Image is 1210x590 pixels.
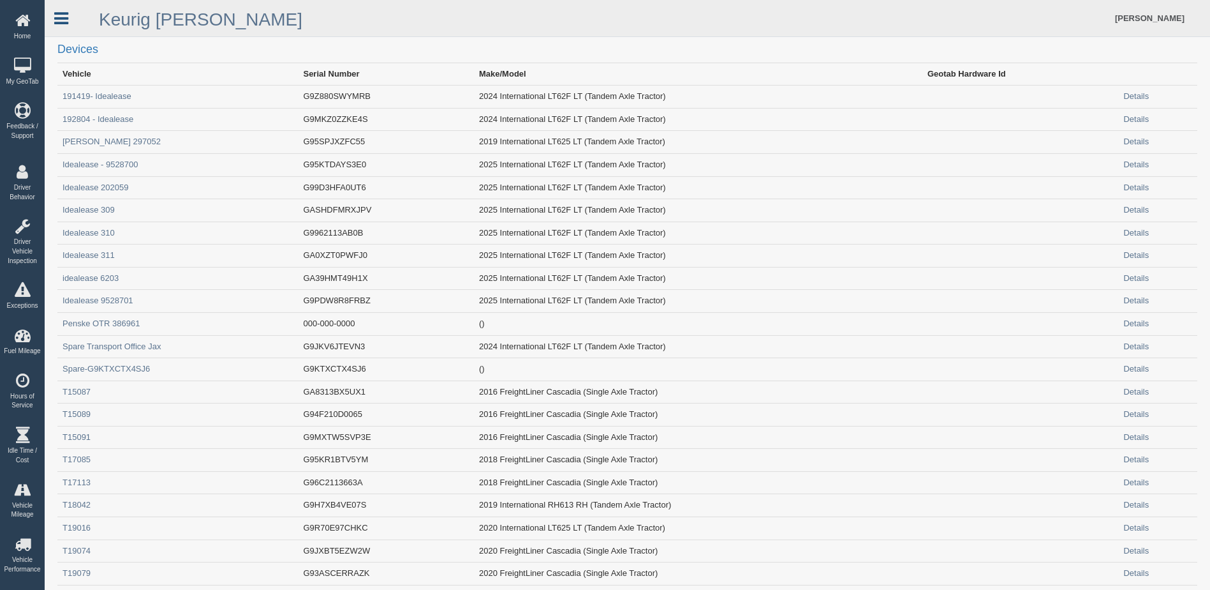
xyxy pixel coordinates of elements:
[1123,364,1149,374] a: Details
[298,86,474,109] td: G9Z880SWYMRB
[474,471,922,494] td: 2018 FreightLiner Cascadia (Single Axle Tractor)
[474,131,922,154] td: 2019 International LT625 LT (Tandem Axle Tractor)
[63,478,91,487] a: T17113
[298,312,474,335] td: 000-000-0000
[1123,250,1149,260] a: Details
[63,455,91,464] a: T17085
[298,63,474,86] th: Serial Number
[63,546,91,556] a: T19074
[298,494,474,517] td: G9H7XB4VE07S
[1123,228,1149,238] a: Details
[1123,478,1149,487] a: Details
[63,273,119,283] a: idealease 6203
[298,517,474,540] td: G9R70E97CHKC
[298,290,474,313] td: G9PDW8R8FRBZ
[474,63,922,86] th: Make/Model
[63,568,91,578] a: T19079
[298,358,474,381] td: G9KTXCTX4SJ6
[99,10,302,29] a: Keurig [PERSON_NAME]
[1123,296,1149,305] a: Details
[63,137,161,146] a: [PERSON_NAME] 297052
[298,540,474,563] td: G9JXBT5EZW2W
[298,245,474,268] td: GA0XZT0PWFJ0
[63,319,140,328] a: Penske OTR 386961
[298,381,474,404] td: GA8313BX5UX1
[298,404,474,427] td: G94F210D0065
[63,183,128,192] a: Idealease 202059
[474,335,922,358] td: 2024 International LT62F LT (Tandem Axle Tractor)
[1123,455,1149,464] a: Details
[57,63,298,86] th: Vehicle
[474,108,922,131] td: 2024 International LT62F LT (Tandem Axle Tractor)
[63,91,131,101] a: 191419- Idealease
[474,494,922,517] td: 2019 International RH613 RH (Tandem Axle Tractor)
[298,199,474,222] td: GASHDFMRXJPV
[298,154,474,177] td: G95KTDAYS3E0
[474,154,922,177] td: 2025 International LT62F LT (Tandem Axle Tractor)
[63,387,91,397] a: T15087
[474,563,922,586] td: 2020 FreightLiner Cascadia (Single Axle Tractor)
[298,108,474,131] td: G9MKZ0ZZKE4S
[474,86,922,109] td: 2024 International LT62F LT (Tandem Axle Tractor)
[474,449,922,472] td: 2018 FreightLiner Cascadia (Single Axle Tractor)
[1123,568,1149,578] a: Details
[298,267,474,290] td: GA39HMT49H1X
[1123,91,1149,101] a: Details
[63,205,115,215] a: Idealease 309
[474,404,922,427] td: 2016 FreightLiner Cascadia (Single Axle Tractor)
[298,176,474,199] td: G99D3HFA0UT6
[298,471,474,494] td: G96C2113663A
[474,176,922,199] td: 2025 International LT62F LT (Tandem Axle Tractor)
[474,290,922,313] td: 2025 International LT62F LT (Tandem Axle Tractor)
[63,364,150,374] a: Spare-G9KTXCTX4SJ6
[1123,319,1149,328] a: Details
[63,432,91,442] a: T15091
[1123,160,1149,169] a: Details
[1123,387,1149,397] a: Details
[63,523,91,533] a: T19016
[474,312,922,335] td: ()
[474,199,922,222] td: 2025 International LT62F LT (Tandem Axle Tractor)
[1123,273,1149,283] a: Details
[63,250,115,260] a: Idealease 311
[298,449,474,472] td: G95KR1BTV5YM
[63,342,161,351] a: Spare Transport Office Jax
[298,426,474,449] td: G9MXTW5SVP3E
[474,426,922,449] td: 2016 FreightLiner Cascadia (Single Axle Tractor)
[298,563,474,586] td: G93ASCERRAZK
[474,267,922,290] td: 2025 International LT62F LT (Tandem Axle Tractor)
[474,358,922,381] td: ()
[1123,409,1149,419] a: Details
[1123,114,1149,124] a: Details
[1123,342,1149,351] a: Details
[63,114,133,124] a: 192804 - Idealease
[1123,546,1149,556] a: Details
[922,63,1119,86] th: Geotab Hardware Id
[298,131,474,154] td: G95SPJXZFC55
[1123,500,1149,510] a: Details
[474,540,922,563] td: 2020 FreightLiner Cascadia (Single Axle Tractor)
[63,296,133,305] a: Idealease 9528701
[1123,183,1149,192] a: Details
[63,160,138,169] a: Idealease - 9528700
[474,381,922,404] td: 2016 FreightLiner Cascadia (Single Axle Tractor)
[474,245,922,268] td: 2025 International LT62F LT (Tandem Axle Tractor)
[63,409,91,419] a: T15089
[474,517,922,540] td: 2020 International LT625 LT (Tandem Axle Tractor)
[63,228,115,238] a: Idealease 310
[1123,523,1149,533] a: Details
[298,335,474,358] td: G9JKV6JTEVN3
[1123,205,1149,215] a: Details
[63,500,91,510] a: T18042
[298,222,474,245] td: G9962113AB0B
[474,222,922,245] td: 2025 International LT62F LT (Tandem Axle Tractor)
[1123,137,1149,146] a: Details
[1123,432,1149,442] a: Details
